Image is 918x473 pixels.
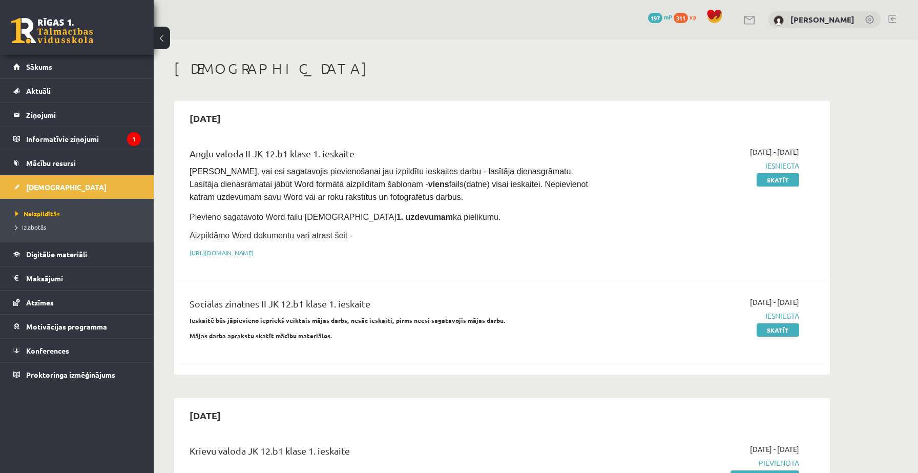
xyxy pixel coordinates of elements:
[13,151,141,175] a: Mācību resursi
[15,222,143,232] a: Izlabotās
[757,323,799,337] a: Skatīt
[26,103,141,127] legend: Ziņojumi
[13,175,141,199] a: [DEMOGRAPHIC_DATA]
[790,14,854,25] a: [PERSON_NAME]
[13,242,141,266] a: Digitālie materiāli
[26,370,115,379] span: Proktoringa izmēģinājums
[664,13,672,21] span: mP
[13,55,141,78] a: Sākums
[757,173,799,187] a: Skatīt
[750,147,799,157] span: [DATE] - [DATE]
[13,127,141,151] a: Informatīvie ziņojumi1
[606,458,799,468] span: Pievienota
[26,322,107,331] span: Motivācijas programma
[13,266,141,290] a: Maksājumi
[13,363,141,386] a: Proktoringa izmēģinājums
[15,223,46,231] span: Izlabotās
[26,298,54,307] span: Atzīmes
[26,62,52,71] span: Sākums
[26,182,107,192] span: [DEMOGRAPHIC_DATA]
[397,213,453,221] strong: 1. uzdevumam
[190,249,254,257] a: [URL][DOMAIN_NAME]
[179,403,231,427] h2: [DATE]
[26,158,76,168] span: Mācību resursi
[674,13,688,23] span: 311
[26,266,141,290] legend: Maksājumi
[26,346,69,355] span: Konferences
[11,18,93,44] a: Rīgas 1. Tālmācības vidusskola
[606,160,799,171] span: Iesniegta
[15,209,143,218] a: Neizpildītās
[127,132,141,146] i: 1
[26,127,141,151] legend: Informatīvie ziņojumi
[190,316,506,324] strong: Ieskaitē būs jāpievieno iepriekš veiktais mājas darbs, nesāc ieskaiti, pirms neesi sagatavojis mā...
[26,250,87,259] span: Digitālie materiāli
[13,339,141,362] a: Konferences
[190,213,500,221] span: Pievieno sagatavoto Word failu [DEMOGRAPHIC_DATA] kā pielikumu.
[190,444,591,463] div: Krievu valoda JK 12.b1 klase 1. ieskaite
[428,180,449,189] strong: viens
[190,147,591,166] div: Angļu valoda II JK 12.b1 klase 1. ieskaite
[774,15,784,26] img: Madars Fiļencovs
[750,297,799,307] span: [DATE] - [DATE]
[606,311,799,321] span: Iesniegta
[190,231,352,240] span: Aizpildāmo Word dokumentu vari atrast šeit -
[648,13,672,21] a: 197 mP
[26,86,51,95] span: Aktuāli
[13,315,141,338] a: Motivācijas programma
[15,210,60,218] span: Neizpildītās
[174,60,830,77] h1: [DEMOGRAPHIC_DATA]
[190,332,332,340] strong: Mājas darba aprakstu skatīt mācību materiālos.
[190,297,591,316] div: Sociālās zinātnes II JK 12.b1 klase 1. ieskaite
[674,13,701,21] a: 311 xp
[190,167,590,201] span: [PERSON_NAME], vai esi sagatavojis pievienošanai jau izpildītu ieskaites darbu - lasītāja dienasg...
[13,291,141,314] a: Atzīmes
[13,103,141,127] a: Ziņojumi
[648,13,662,23] span: 197
[13,79,141,102] a: Aktuāli
[750,444,799,455] span: [DATE] - [DATE]
[179,106,231,130] h2: [DATE]
[690,13,696,21] span: xp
